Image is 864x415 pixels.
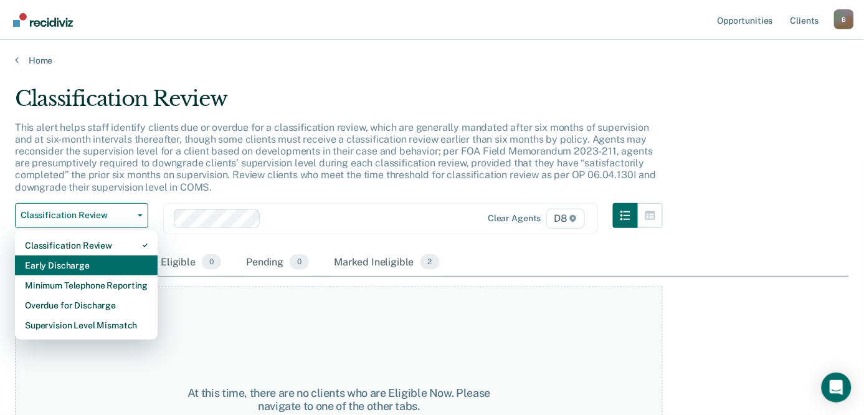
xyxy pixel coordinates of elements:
[15,55,849,66] a: Home
[15,122,656,193] p: This alert helps staff identify clients due or overdue for a classification review, which are gen...
[488,213,541,224] div: Clear agents
[25,315,148,335] div: Supervision Level Mismatch
[13,13,73,27] img: Recidiviz
[834,9,854,29] div: B
[21,210,133,221] span: Classification Review
[822,373,852,403] div: Open Intercom Messenger
[25,255,148,275] div: Early Discharge
[834,9,854,29] button: Profile dropdown button
[123,249,224,277] div: Almost Eligible0
[202,254,221,270] span: 0
[178,386,501,413] div: At this time, there are no clients who are Eligible Now. Please navigate to one of the other tabs.
[546,209,586,229] span: D8
[25,295,148,315] div: Overdue for Discharge
[331,249,442,277] div: Marked Ineligible2
[15,203,148,228] button: Classification Review
[290,254,309,270] span: 0
[25,236,148,255] div: Classification Review
[15,86,663,122] div: Classification Review
[25,275,148,295] div: Minimum Telephone Reporting
[244,249,311,277] div: Pending0
[420,254,440,270] span: 2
